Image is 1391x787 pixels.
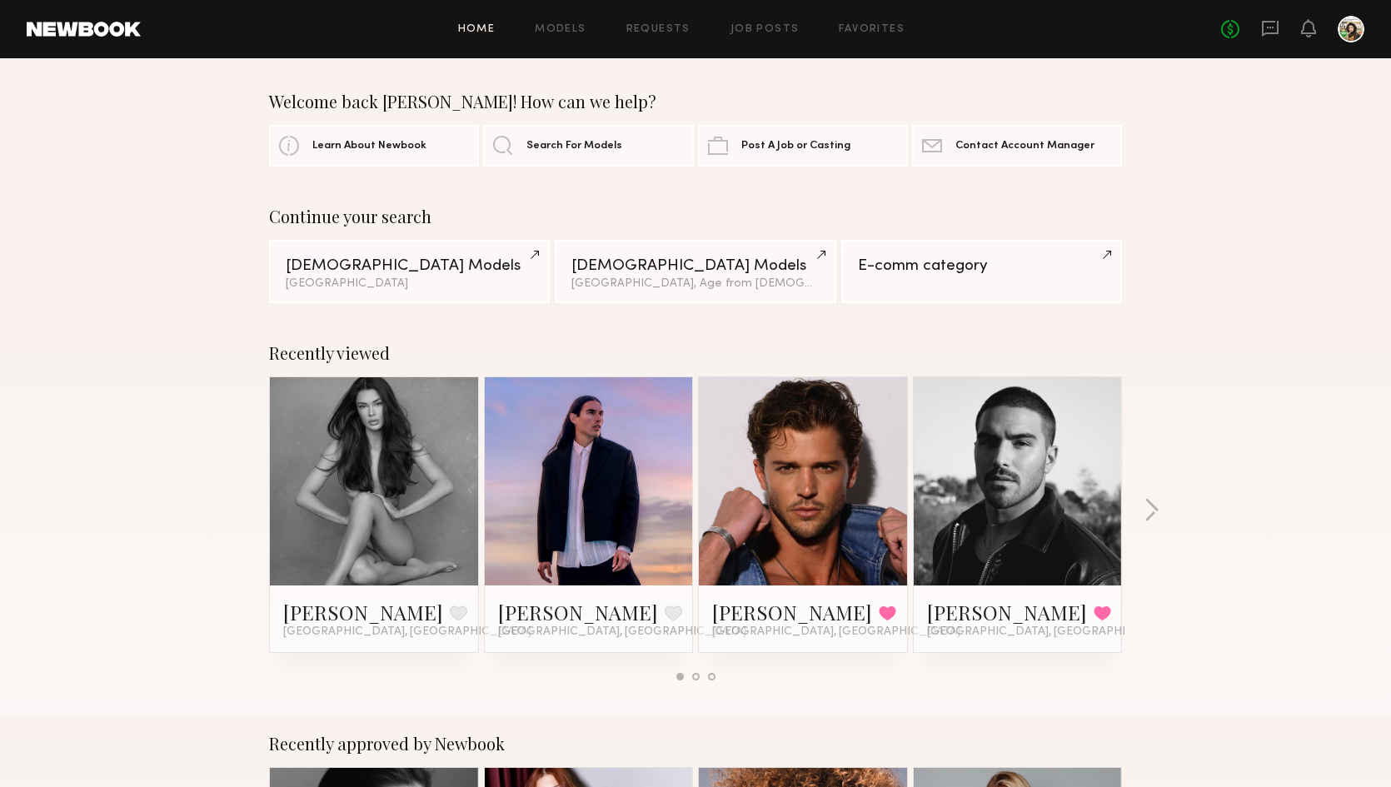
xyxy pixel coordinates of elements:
span: [GEOGRAPHIC_DATA], [GEOGRAPHIC_DATA] [498,625,746,639]
a: Requests [626,24,691,35]
a: [PERSON_NAME] [498,599,658,625]
a: E-comm category [841,240,1122,303]
div: Continue your search [269,207,1122,227]
div: Welcome back [PERSON_NAME]! How can we help? [269,92,1122,112]
div: [DEMOGRAPHIC_DATA] Models [571,258,819,274]
span: [GEOGRAPHIC_DATA], [GEOGRAPHIC_DATA] [283,625,531,639]
div: [DEMOGRAPHIC_DATA] Models [286,258,533,274]
span: Learn About Newbook [312,141,426,152]
span: [GEOGRAPHIC_DATA], [GEOGRAPHIC_DATA] [712,625,960,639]
a: [DEMOGRAPHIC_DATA] Models[GEOGRAPHIC_DATA], Age from [DEMOGRAPHIC_DATA]. [555,240,835,303]
div: [GEOGRAPHIC_DATA], Age from [DEMOGRAPHIC_DATA]. [571,278,819,290]
span: Contact Account Manager [955,141,1094,152]
a: Learn About Newbook [269,125,479,167]
a: [PERSON_NAME] [283,599,443,625]
a: [PERSON_NAME] [712,599,872,625]
div: Recently viewed [269,343,1122,363]
a: Job Posts [730,24,800,35]
a: [DEMOGRAPHIC_DATA] Models[GEOGRAPHIC_DATA] [269,240,550,303]
a: Favorites [839,24,905,35]
span: Search For Models [526,141,622,152]
a: Post A Job or Casting [698,125,908,167]
a: Search For Models [483,125,693,167]
a: Home [458,24,496,35]
a: Contact Account Manager [912,125,1122,167]
span: Post A Job or Casting [741,141,850,152]
div: [GEOGRAPHIC_DATA] [286,278,533,290]
div: Recently approved by Newbook [269,734,1122,754]
a: Models [535,24,586,35]
div: E-comm category [858,258,1105,274]
a: [PERSON_NAME] [927,599,1087,625]
span: [GEOGRAPHIC_DATA], [GEOGRAPHIC_DATA] [927,625,1175,639]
